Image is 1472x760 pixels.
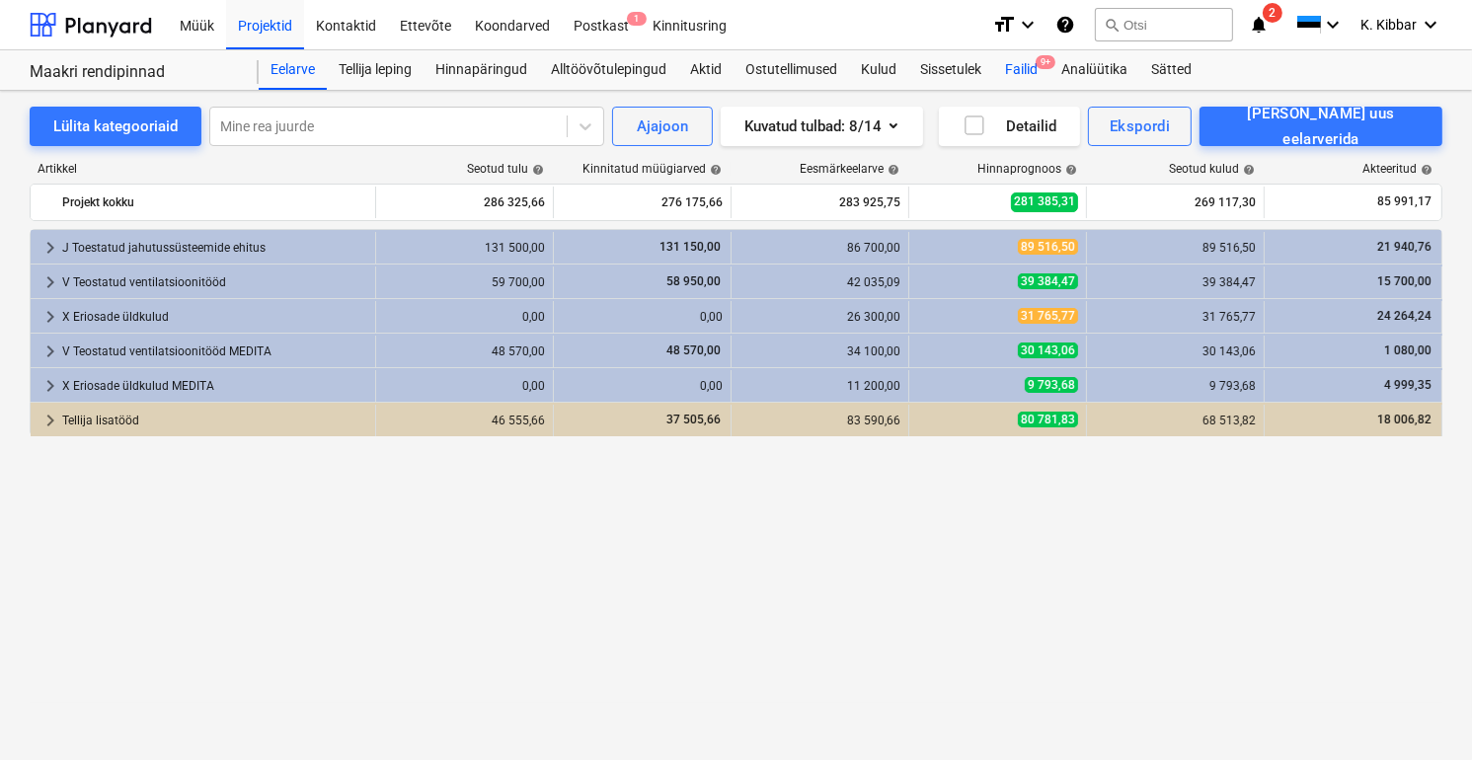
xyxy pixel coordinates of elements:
span: help [1417,164,1433,176]
div: Ajajoon [637,114,688,139]
div: Ostutellimused [734,50,849,90]
span: 4 999,35 [1382,378,1433,392]
span: 9 793,68 [1025,377,1078,393]
div: Detailid [963,114,1056,139]
span: help [528,164,544,176]
div: 83 590,66 [739,414,900,427]
div: J Toestatud jahutussüsteemide ehitus [62,232,367,264]
div: 39 384,47 [1095,275,1256,289]
span: 85 991,17 [1375,193,1433,210]
div: 26 300,00 [739,310,900,324]
div: Hinnapäringud [424,50,539,90]
button: Ekspordi [1088,107,1192,146]
div: 0,00 [562,310,723,324]
i: keyboard_arrow_down [1419,13,1442,37]
div: Eesmärkeelarve [800,162,899,176]
a: Kulud [849,50,908,90]
span: keyboard_arrow_right [39,236,62,260]
span: 48 570,00 [664,343,723,357]
div: 89 516,50 [1095,241,1256,255]
div: V Teostatud ventilatsioonitööd [62,266,367,298]
span: K. Kibbar [1360,17,1417,33]
span: 1 [627,12,647,26]
div: 59 700,00 [384,275,545,289]
div: Vestlusvidin [1373,665,1472,760]
button: Lülita kategooriaid [30,107,201,146]
div: 30 143,06 [1095,344,1256,358]
div: Projekt kokku [62,187,367,218]
span: 39 384,47 [1018,273,1078,289]
div: [PERSON_NAME] uus eelarverida [1221,101,1421,153]
div: 9 793,68 [1095,379,1256,393]
a: Aktid [678,50,734,90]
span: keyboard_arrow_right [39,305,62,329]
div: 68 513,82 [1095,414,1256,427]
span: 30 143,06 [1018,342,1078,358]
span: keyboard_arrow_right [39,409,62,432]
div: Kuvatud tulbad : 8/14 [744,114,899,139]
i: format_size [992,13,1016,37]
div: 0,00 [384,310,545,324]
div: 0,00 [562,379,723,393]
div: Maakri rendipinnad [30,62,235,83]
button: Ajajoon [612,107,713,146]
div: 48 570,00 [384,344,545,358]
span: help [1239,164,1255,176]
div: Failid [993,50,1049,90]
div: 86 700,00 [739,241,900,255]
a: Failid9+ [993,50,1049,90]
div: X Eriosade üldkulud MEDITA [62,370,367,402]
span: 15 700,00 [1375,274,1433,288]
div: Hinnaprognoos [977,162,1077,176]
span: keyboard_arrow_right [39,340,62,363]
div: 276 175,66 [562,187,723,218]
button: Kuvatud tulbad:8/14 [721,107,923,146]
span: 80 781,83 [1018,412,1078,427]
div: Akteeritud [1362,162,1433,176]
span: 58 950,00 [664,274,723,288]
span: 281 385,31 [1011,192,1078,211]
div: Lülita kategooriaid [53,114,178,139]
div: 131 500,00 [384,241,545,255]
div: Tellija leping [327,50,424,90]
span: help [1061,164,1077,176]
span: help [706,164,722,176]
button: Otsi [1095,8,1233,41]
div: 46 555,66 [384,414,545,427]
span: 1 080,00 [1382,343,1433,357]
span: 9+ [1036,55,1055,69]
i: keyboard_arrow_down [1321,13,1345,37]
span: 21 940,76 [1375,240,1433,254]
a: Analüütika [1049,50,1139,90]
div: 42 035,09 [739,275,900,289]
div: Seotud tulu [467,162,544,176]
i: Abikeskus [1055,13,1075,37]
a: Eelarve [259,50,327,90]
span: 37 505,66 [664,413,723,426]
span: 2 [1263,3,1282,23]
div: Tellija lisatööd [62,405,367,436]
button: [PERSON_NAME] uus eelarverida [1200,107,1442,146]
div: X Eriosade üldkulud [62,301,367,333]
div: Seotud kulud [1169,162,1255,176]
a: Sissetulek [908,50,993,90]
span: 31 765,77 [1018,308,1078,324]
div: Kinnitatud müügiarved [582,162,722,176]
div: 283 925,75 [739,187,900,218]
span: 24 264,24 [1375,309,1433,323]
div: 286 325,66 [384,187,545,218]
button: Detailid [939,107,1080,146]
a: Alltöövõtulepingud [539,50,678,90]
a: Sätted [1139,50,1203,90]
div: Ekspordi [1110,114,1170,139]
div: 0,00 [384,379,545,393]
i: notifications [1249,13,1269,37]
div: 31 765,77 [1095,310,1256,324]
